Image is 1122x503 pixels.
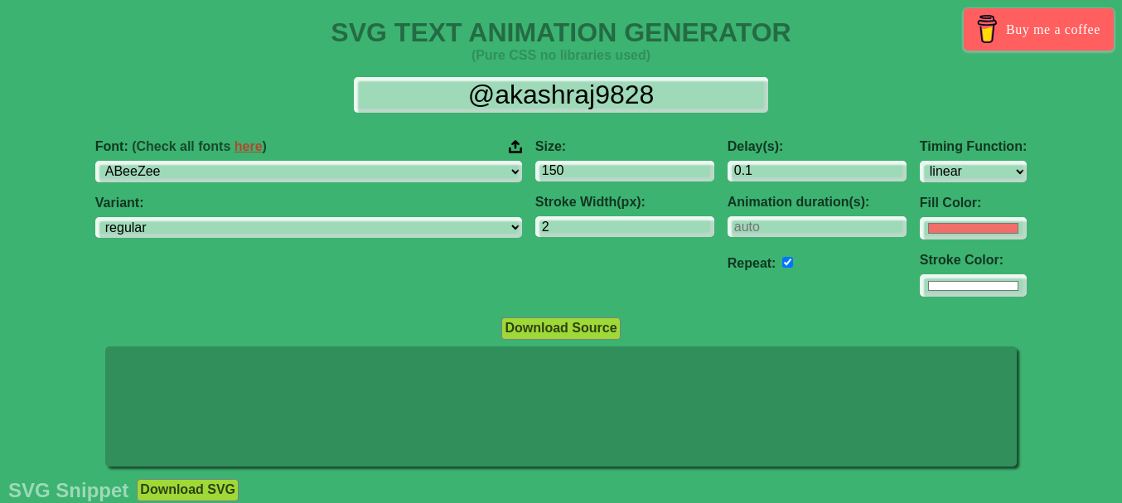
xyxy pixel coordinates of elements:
[535,216,714,237] input: 2px
[535,161,714,181] input: 100
[973,15,1002,43] img: Buy me a coffee
[132,139,267,153] span: (Check all fonts )
[95,139,267,154] span: Font:
[782,257,793,268] input: auto
[95,196,522,210] label: Variant:
[728,256,776,270] label: Repeat:
[920,139,1027,154] label: Timing Function:
[920,196,1027,210] label: Fill Color:
[535,139,714,154] label: Size:
[728,161,907,181] input: 0.1s
[235,139,263,153] a: here
[8,479,128,502] h2: SVG Snippet
[728,216,907,237] input: auto
[501,317,620,339] button: Download Source
[509,139,522,154] img: Upload your font
[728,139,907,154] label: Delay(s):
[535,195,714,210] label: Stroke Width(px):
[137,479,239,501] button: Download SVG
[964,8,1114,51] a: Buy me a coffee
[920,253,1027,268] label: Stroke Color:
[354,77,768,113] input: Input Text Here
[728,195,907,210] label: Animation duration(s):
[1006,15,1100,44] span: Buy me a coffee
